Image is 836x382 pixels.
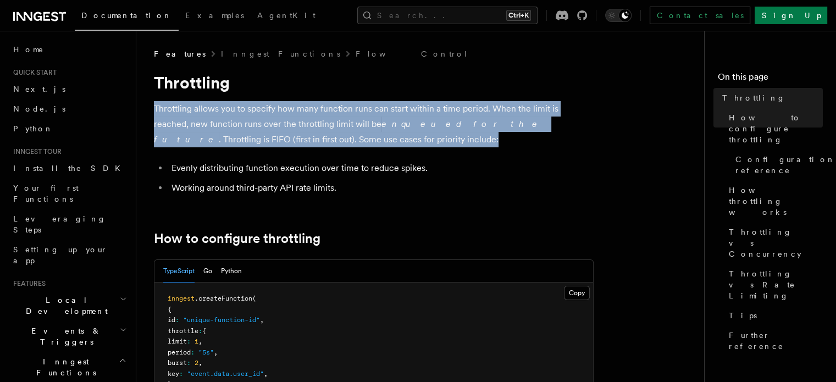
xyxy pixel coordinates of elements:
li: Working around third-party API rate limits. [168,180,594,196]
button: Python [221,260,242,283]
a: Flow Control [356,48,468,59]
span: : [179,370,183,378]
span: Tips [729,310,757,321]
span: period [168,348,191,356]
span: How throttling works [729,185,823,218]
a: Your first Functions [9,178,129,209]
span: AgentKit [257,11,315,20]
span: id [168,316,175,324]
h1: Throttling [154,73,594,92]
span: Features [154,48,206,59]
span: Next.js [13,85,65,93]
span: Features [9,279,46,288]
span: : [187,337,191,345]
a: Configuration reference [731,150,823,180]
button: Toggle dark mode [605,9,632,22]
a: Throttling [718,88,823,108]
span: Home [13,44,44,55]
a: Sign Up [755,7,827,24]
a: AgentKit [251,3,322,30]
kbd: Ctrl+K [506,10,531,21]
span: Further reference [729,330,823,352]
h4: On this page [718,70,823,88]
span: Throttling [722,92,785,103]
span: Node.js [13,104,65,113]
button: Events & Triggers [9,321,129,352]
span: "unique-function-id" [183,316,260,324]
span: Setting up your app [13,245,108,265]
span: Throttling vs Rate Limiting [729,268,823,301]
p: Throttling allows you to specify how many function runs can start within a time period. When the ... [154,101,594,147]
span: , [198,337,202,345]
span: , [260,316,264,324]
span: { [168,306,171,313]
span: Events & Triggers [9,325,120,347]
span: inngest [168,295,195,302]
span: Throttling vs Concurrency [729,226,823,259]
span: burst [168,359,187,367]
a: How throttling works [724,180,823,222]
span: Install the SDK [13,164,127,173]
span: , [264,370,268,378]
span: ( [252,295,256,302]
li: Evenly distributing function execution over time to reduce spikes. [168,160,594,176]
span: throttle [168,327,198,335]
span: Documentation [81,11,172,20]
a: Throttling vs Concurrency [724,222,823,264]
span: , [198,359,202,367]
span: : [187,359,191,367]
span: 2 [195,359,198,367]
a: Home [9,40,129,59]
a: Next.js [9,79,129,99]
a: Contact sales [650,7,750,24]
span: Configuration reference [735,154,835,176]
span: key [168,370,179,378]
button: Copy [564,286,590,300]
button: Search...Ctrl+K [357,7,538,24]
span: Local Development [9,295,120,317]
a: Tips [724,306,823,325]
span: Examples [185,11,244,20]
span: : [191,348,195,356]
span: , [214,348,218,356]
a: Examples [179,3,251,30]
span: "5s" [198,348,214,356]
span: Leveraging Steps [13,214,106,234]
span: limit [168,337,187,345]
span: How to configure throttling [729,112,823,145]
span: Inngest Functions [9,356,119,378]
a: How to configure throttling [724,108,823,150]
a: Further reference [724,325,823,356]
a: Install the SDK [9,158,129,178]
a: Node.js [9,99,129,119]
button: TypeScript [163,260,195,283]
a: Leveraging Steps [9,209,129,240]
span: Python [13,124,53,133]
span: { [202,327,206,335]
a: Throttling vs Rate Limiting [724,264,823,306]
span: : [198,327,202,335]
span: : [175,316,179,324]
a: Inngest Functions [221,48,340,59]
button: Local Development [9,290,129,321]
span: .createFunction [195,295,252,302]
a: Python [9,119,129,139]
span: 1 [195,337,198,345]
span: Quick start [9,68,57,77]
a: How to configure throttling [154,231,320,246]
span: Inngest tour [9,147,62,156]
span: "event.data.user_id" [187,370,264,378]
a: Setting up your app [9,240,129,270]
a: Documentation [75,3,179,31]
span: Your first Functions [13,184,79,203]
button: Go [203,260,212,283]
